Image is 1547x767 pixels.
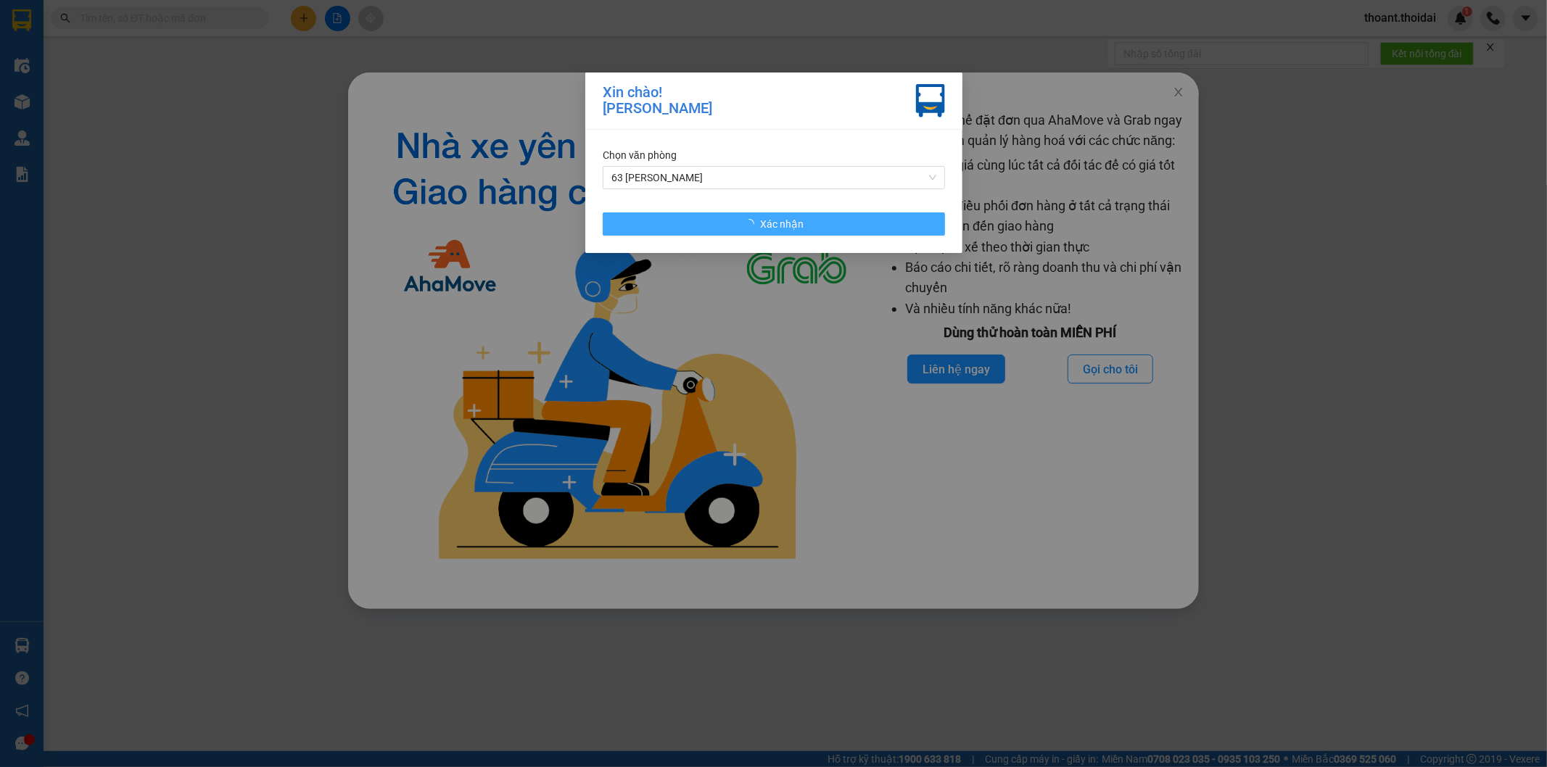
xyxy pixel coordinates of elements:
[603,147,945,163] div: Chọn văn phòng
[603,84,712,117] div: Xin chào! [PERSON_NAME]
[611,167,936,188] span: 63 Trần Quang Tặng
[760,216,804,232] span: Xác nhận
[916,84,945,117] img: vxr-icon
[603,212,945,236] button: Xác nhận
[744,219,760,229] span: loading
